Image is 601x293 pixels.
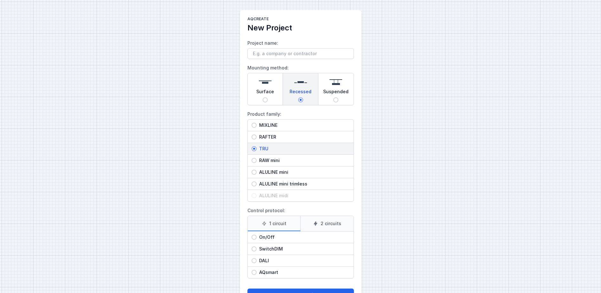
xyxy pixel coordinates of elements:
[257,169,350,175] span: ALULINE mini
[252,146,257,151] input: TRU
[247,205,354,278] label: Control protocol:
[257,134,350,140] span: RAFTER
[247,109,354,202] label: Product family:
[252,123,257,128] input: MIXLINE
[257,234,350,240] span: On/Off
[252,246,257,251] input: SwitchDIM
[257,146,350,152] span: TRU
[290,88,311,97] span: Recessed
[252,235,257,240] input: On/Off
[252,170,257,175] input: ALULINE mini
[252,270,257,275] input: AQsmart
[247,38,354,59] label: Project name:
[257,122,350,128] span: MIXLINE
[333,97,338,102] input: Suspended
[257,181,350,187] span: ALULINE mini trimless
[252,158,257,163] input: RAW mini
[257,246,350,252] span: SwitchDIM
[323,88,348,97] span: Suspended
[247,23,354,33] h2: New Project
[300,216,354,231] label: 2 circuits
[252,181,257,186] input: ALULINE mini trimless
[259,76,272,88] img: surface.svg
[252,258,257,263] input: DALI
[257,257,350,264] span: DALI
[256,88,274,97] span: Surface
[247,16,354,23] h1: AQcreate
[248,216,301,231] label: 1 circuit
[329,76,342,88] img: suspended.svg
[257,269,350,276] span: AQsmart
[263,97,268,102] input: Surface
[247,63,354,105] label: Mounting method:
[294,76,307,88] img: recessed.svg
[252,134,257,140] input: RAFTER
[257,157,350,164] span: RAW mini
[298,97,303,102] input: Recessed
[247,48,354,59] input: Project name:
